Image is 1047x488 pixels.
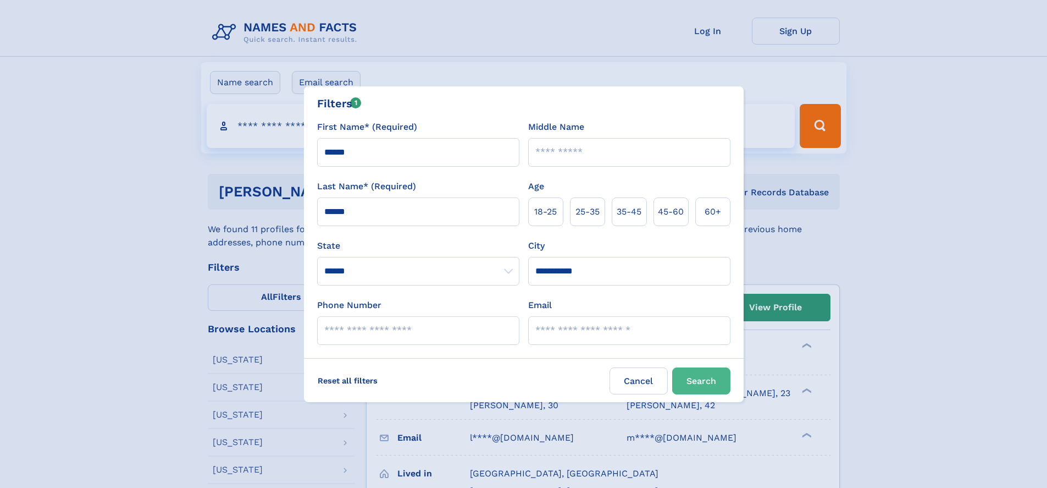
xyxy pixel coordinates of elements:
[528,239,545,253] label: City
[528,120,584,134] label: Middle Name
[610,368,668,394] label: Cancel
[658,205,684,218] span: 45‑60
[705,205,721,218] span: 60+
[528,180,544,193] label: Age
[317,299,381,312] label: Phone Number
[311,368,385,394] label: Reset all filters
[317,239,519,253] label: State
[534,205,557,218] span: 18‑25
[528,299,552,312] label: Email
[317,120,417,134] label: First Name* (Required)
[617,205,641,218] span: 35‑45
[317,95,362,112] div: Filters
[575,205,600,218] span: 25‑35
[672,368,730,394] button: Search
[317,180,416,193] label: Last Name* (Required)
